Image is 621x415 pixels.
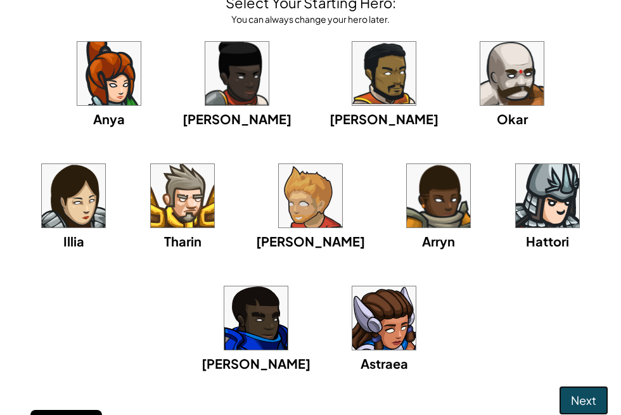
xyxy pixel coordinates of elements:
[205,42,269,105] img: portrait.png
[422,233,455,249] span: Arryn
[93,111,125,127] span: Anya
[77,42,141,105] img: portrait.png
[164,233,202,249] span: Tharin
[202,355,310,371] span: [PERSON_NAME]
[497,111,528,127] span: Okar
[526,233,569,249] span: Hattori
[571,393,596,407] span: Next
[361,355,408,371] span: Astraea
[330,111,439,127] span: [PERSON_NAME]
[480,42,544,105] img: portrait.png
[279,164,342,227] img: portrait.png
[226,13,396,25] div: You can always change your hero later.
[151,164,214,227] img: portrait.png
[63,233,84,249] span: Illia
[42,164,105,227] img: portrait.png
[352,42,416,105] img: portrait.png
[559,386,608,415] button: Next
[516,164,579,227] img: portrait.png
[352,286,416,350] img: portrait.png
[256,233,365,249] span: [PERSON_NAME]
[224,286,288,350] img: portrait.png
[407,164,470,227] img: portrait.png
[182,111,291,127] span: [PERSON_NAME]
